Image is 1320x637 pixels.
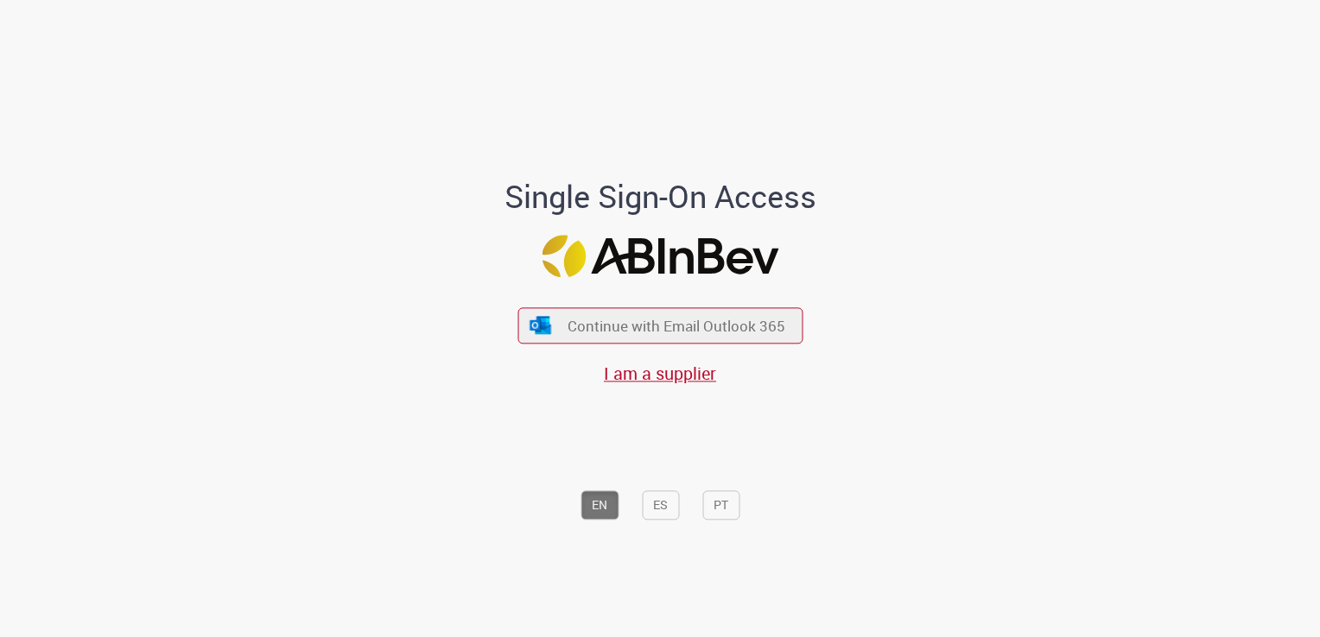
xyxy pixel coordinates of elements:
h1: Single Sign-On Access [421,180,900,214]
button: EN [581,491,619,520]
span: Continue with Email Outlook 365 [568,316,785,336]
img: Logo ABInBev [542,235,778,277]
a: I am a supplier [604,362,716,385]
img: ícone Azure/Microsoft 360 [529,316,553,334]
button: ES [642,491,679,520]
button: ícone Azure/Microsoft 360 Continue with Email Outlook 365 [517,308,803,344]
button: PT [702,491,739,520]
